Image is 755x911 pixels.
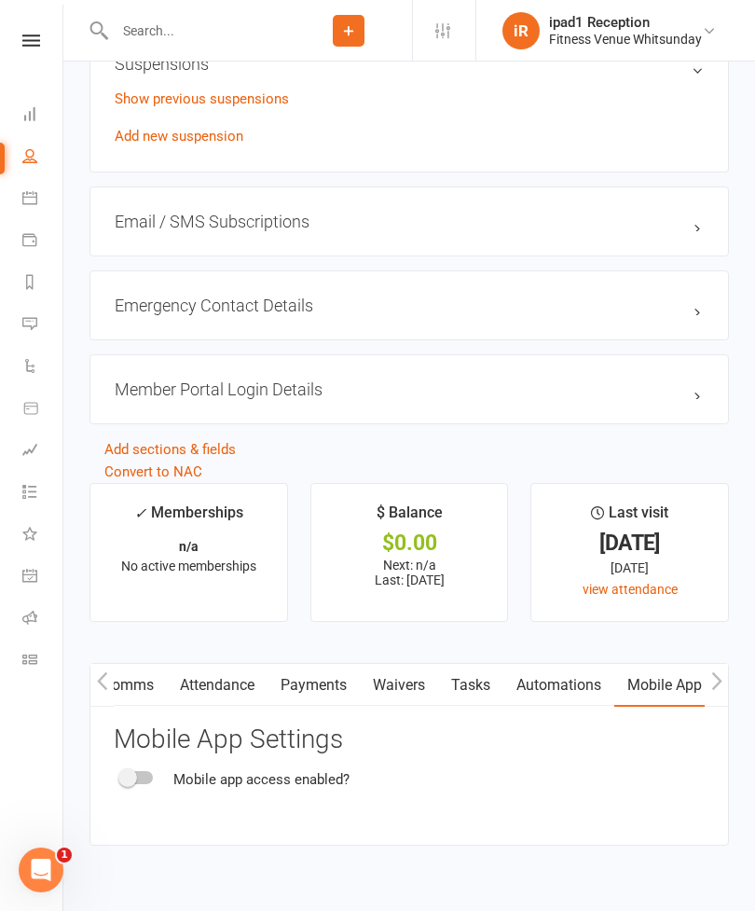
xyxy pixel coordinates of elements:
[179,539,199,554] strong: n/a
[114,725,705,754] h3: Mobile App Settings
[89,664,167,707] a: Comms
[22,137,64,179] a: People
[614,664,715,707] a: Mobile App
[167,664,268,707] a: Attendance
[502,12,540,49] div: iR
[438,664,503,707] a: Tasks
[115,128,243,145] a: Add new suspension
[115,212,704,231] h3: Email / SMS Subscriptions
[22,389,64,431] a: Product Sales
[19,848,63,892] iframe: Intercom live chat
[115,54,704,74] h3: Suspensions
[115,90,289,107] a: Show previous suspensions
[22,179,64,221] a: Calendar
[134,504,146,522] i: ✓
[22,641,64,683] a: Class kiosk mode
[22,431,64,473] a: Assessments
[115,296,704,315] h3: Emergency Contact Details
[121,559,256,573] span: No active memberships
[360,664,438,707] a: Waivers
[548,533,711,553] div: [DATE]
[22,599,64,641] a: Roll call kiosk mode
[328,558,491,587] p: Next: n/a Last: [DATE]
[109,18,285,44] input: Search...
[134,501,243,535] div: Memberships
[503,664,614,707] a: Automations
[22,95,64,137] a: Dashboard
[591,501,668,534] div: Last visit
[328,533,491,553] div: $0.00
[549,14,702,31] div: ipad1 Reception
[22,515,64,557] a: What's New
[377,501,443,534] div: $ Balance
[583,582,678,597] a: view attendance
[115,380,704,399] h3: Member Portal Login Details
[104,441,236,458] a: Add sections & fields
[22,263,64,305] a: Reports
[22,221,64,263] a: Payments
[57,848,72,863] span: 1
[22,557,64,599] a: General attendance kiosk mode
[104,463,202,480] a: Convert to NAC
[268,664,360,707] a: Payments
[173,768,350,791] div: Mobile app access enabled?
[549,31,702,48] div: Fitness Venue Whitsunday
[548,558,711,578] div: [DATE]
